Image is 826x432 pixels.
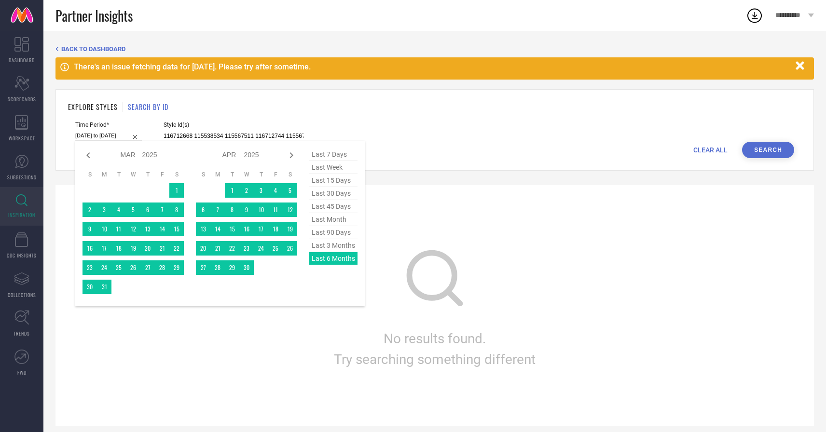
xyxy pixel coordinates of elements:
span: Try searching something different [334,351,536,367]
td: Thu Apr 24 2025 [254,241,268,256]
td: Sat Mar 29 2025 [169,260,184,275]
td: Fri Mar 28 2025 [155,260,169,275]
td: Sun Apr 13 2025 [196,222,210,236]
td: Tue Mar 11 2025 [111,222,126,236]
td: Mon Mar 31 2025 [97,280,111,294]
td: Wed Mar 05 2025 [126,202,140,217]
th: Sunday [196,171,210,178]
span: COLLECTIONS [8,291,36,298]
span: Partner Insights [55,6,133,26]
td: Thu Mar 27 2025 [140,260,155,275]
span: last month [309,213,358,226]
th: Saturday [169,171,184,178]
td: Sun Mar 16 2025 [83,241,97,256]
td: Wed Apr 23 2025 [239,241,254,256]
td: Tue Apr 15 2025 [225,222,239,236]
td: Wed Mar 26 2025 [126,260,140,275]
span: CDC INSIGHTS [7,252,37,259]
td: Fri Mar 14 2025 [155,222,169,236]
span: SCORECARDS [8,95,36,103]
span: last 90 days [309,226,358,239]
button: Search [742,142,794,158]
th: Friday [268,171,283,178]
td: Fri Mar 07 2025 [155,202,169,217]
td: Mon Apr 21 2025 [210,241,225,256]
td: Mon Mar 17 2025 [97,241,111,256]
td: Fri Apr 11 2025 [268,202,283,217]
th: Wednesday [126,171,140,178]
td: Fri Mar 21 2025 [155,241,169,256]
th: Tuesday [111,171,126,178]
span: last week [309,161,358,174]
td: Thu Mar 06 2025 [140,202,155,217]
th: Tuesday [225,171,239,178]
span: last 7 days [309,148,358,161]
span: last 3 months [309,239,358,252]
td: Sun Mar 09 2025 [83,222,97,236]
th: Monday [210,171,225,178]
span: FWD [17,369,27,376]
td: Tue Mar 18 2025 [111,241,126,256]
span: TRENDS [14,330,30,337]
td: Sun Apr 27 2025 [196,260,210,275]
td: Sat Apr 05 2025 [283,183,297,198]
div: Back TO Dashboard [55,45,814,53]
input: Enter comma separated style ids e.g. 12345, 67890 [164,131,303,142]
td: Mon Mar 03 2025 [97,202,111,217]
td: Wed Apr 02 2025 [239,183,254,198]
span: Time Period* [75,121,142,128]
input: Select time period [75,131,142,141]
div: Open download list [746,7,763,24]
td: Sat Mar 01 2025 [169,183,184,198]
td: Sun Mar 30 2025 [83,280,97,294]
td: Tue Apr 29 2025 [225,260,239,275]
th: Thursday [140,171,155,178]
td: Mon Apr 14 2025 [210,222,225,236]
td: Mon Mar 10 2025 [97,222,111,236]
th: Wednesday [239,171,254,178]
div: Next month [286,149,297,161]
td: Wed Apr 16 2025 [239,222,254,236]
span: INSPIRATION [8,211,35,218]
td: Wed Apr 30 2025 [239,260,254,275]
span: last 30 days [309,187,358,200]
th: Saturday [283,171,297,178]
span: WORKSPACE [9,135,35,142]
span: Style Id(s) [164,121,303,128]
span: SUGGESTIONS [7,174,37,181]
td: Sat Mar 22 2025 [169,241,184,256]
td: Thu Mar 20 2025 [140,241,155,256]
td: Sun Mar 02 2025 [83,202,97,217]
span: last 45 days [309,200,358,213]
td: Tue Mar 04 2025 [111,202,126,217]
td: Wed Apr 09 2025 [239,202,254,217]
th: Thursday [254,171,268,178]
td: Sun Apr 06 2025 [196,202,210,217]
td: Sat Mar 15 2025 [169,222,184,236]
td: Fri Apr 25 2025 [268,241,283,256]
span: No results found. [384,331,486,347]
td: Fri Apr 04 2025 [268,183,283,198]
td: Tue Apr 22 2025 [225,241,239,256]
td: Sat Mar 08 2025 [169,202,184,217]
td: Thu Apr 10 2025 [254,202,268,217]
th: Friday [155,171,169,178]
div: Previous month [83,149,94,161]
th: Sunday [83,171,97,178]
td: Wed Mar 12 2025 [126,222,140,236]
span: last 15 days [309,174,358,187]
span: BACK TO DASHBOARD [61,45,125,53]
td: Sat Apr 12 2025 [283,202,297,217]
span: DASHBOARD [9,56,35,64]
td: Fri Apr 18 2025 [268,222,283,236]
td: Sun Apr 20 2025 [196,241,210,256]
td: Thu Apr 03 2025 [254,183,268,198]
th: Monday [97,171,111,178]
td: Wed Mar 19 2025 [126,241,140,256]
td: Sun Mar 23 2025 [83,260,97,275]
span: CLEAR ALL [693,146,728,154]
h1: SEARCH BY ID [128,102,168,112]
td: Tue Apr 08 2025 [225,202,239,217]
td: Thu Mar 13 2025 [140,222,155,236]
td: Mon Apr 07 2025 [210,202,225,217]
